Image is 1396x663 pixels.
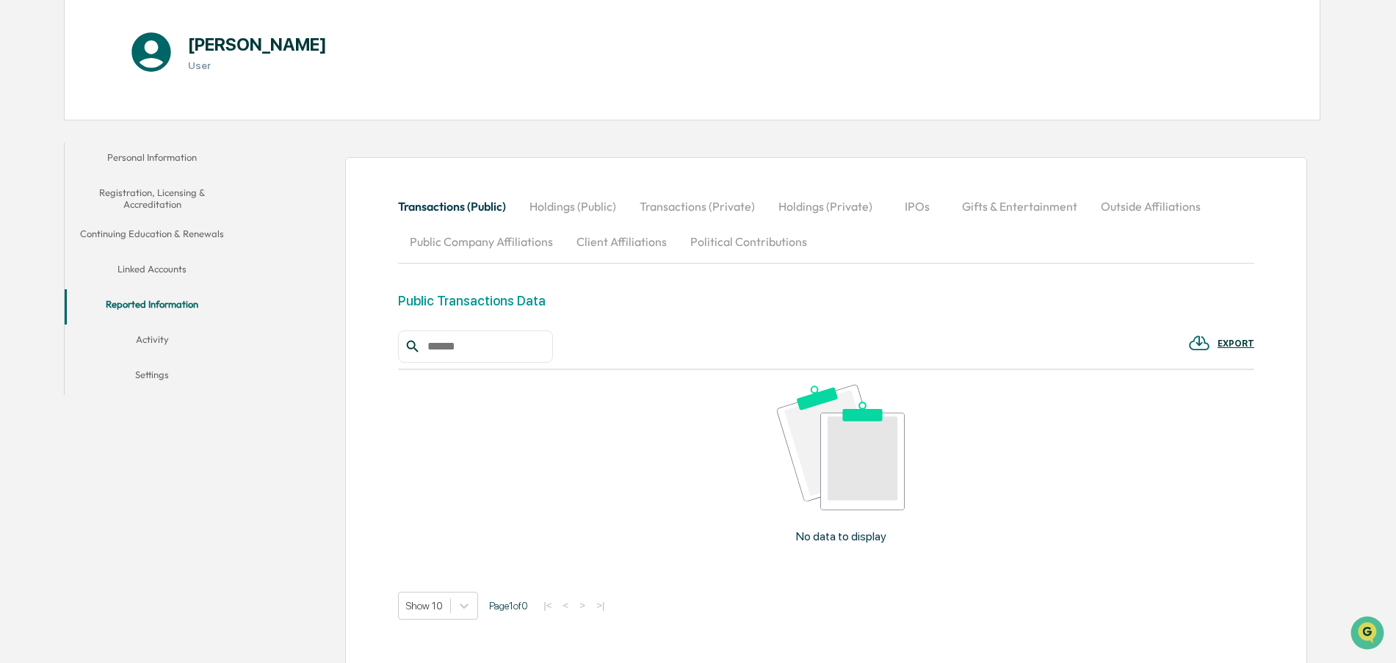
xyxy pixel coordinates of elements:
[65,219,240,254] button: Continuing Education & Renewals
[146,249,178,260] span: Pylon
[104,248,178,260] a: Powered byPylon
[518,189,628,224] button: Holdings (Public)
[559,599,574,612] button: <
[15,186,26,198] div: 🖐️
[188,59,327,71] h3: User
[65,178,240,220] button: Registration, Licensing & Accreditation
[539,599,556,612] button: |<
[65,142,240,396] div: secondary tabs example
[398,189,1254,259] div: secondary tabs example
[398,189,518,224] button: Transactions (Public)
[65,360,240,395] button: Settings
[101,179,188,206] a: 🗄️Attestations
[106,186,118,198] div: 🗄️
[575,599,590,612] button: >
[65,254,240,289] button: Linked Accounts
[1089,189,1212,224] button: Outside Affiliations
[489,600,528,612] span: Page 1 of 0
[29,185,95,200] span: Preclearance
[15,31,267,54] p: How can we help?
[565,224,679,259] button: Client Affiliations
[1188,332,1210,354] img: EXPORT
[884,189,950,224] button: IPOs
[398,293,546,308] div: Public Transactions Data
[50,127,186,139] div: We're available if you need us!
[950,189,1089,224] button: Gifts & Entertainment
[9,179,101,206] a: 🖐️Preclearance
[65,289,240,325] button: Reported Information
[65,142,240,178] button: Personal Information
[767,189,884,224] button: Holdings (Private)
[9,207,98,233] a: 🔎Data Lookup
[250,117,267,134] button: Start new chat
[65,325,240,360] button: Activity
[15,112,41,139] img: 1746055101610-c473b297-6a78-478c-a979-82029cc54cd1
[398,224,565,259] button: Public Company Affiliations
[15,214,26,226] div: 🔎
[592,599,609,612] button: >|
[29,213,93,228] span: Data Lookup
[121,185,182,200] span: Attestations
[1218,338,1254,349] div: EXPORT
[50,112,241,127] div: Start new chat
[628,189,767,224] button: Transactions (Private)
[188,34,327,55] h1: [PERSON_NAME]
[796,529,886,543] p: No data to display
[777,385,905,510] img: No data
[679,224,819,259] button: Political Contributions
[1349,615,1389,654] iframe: Open customer support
